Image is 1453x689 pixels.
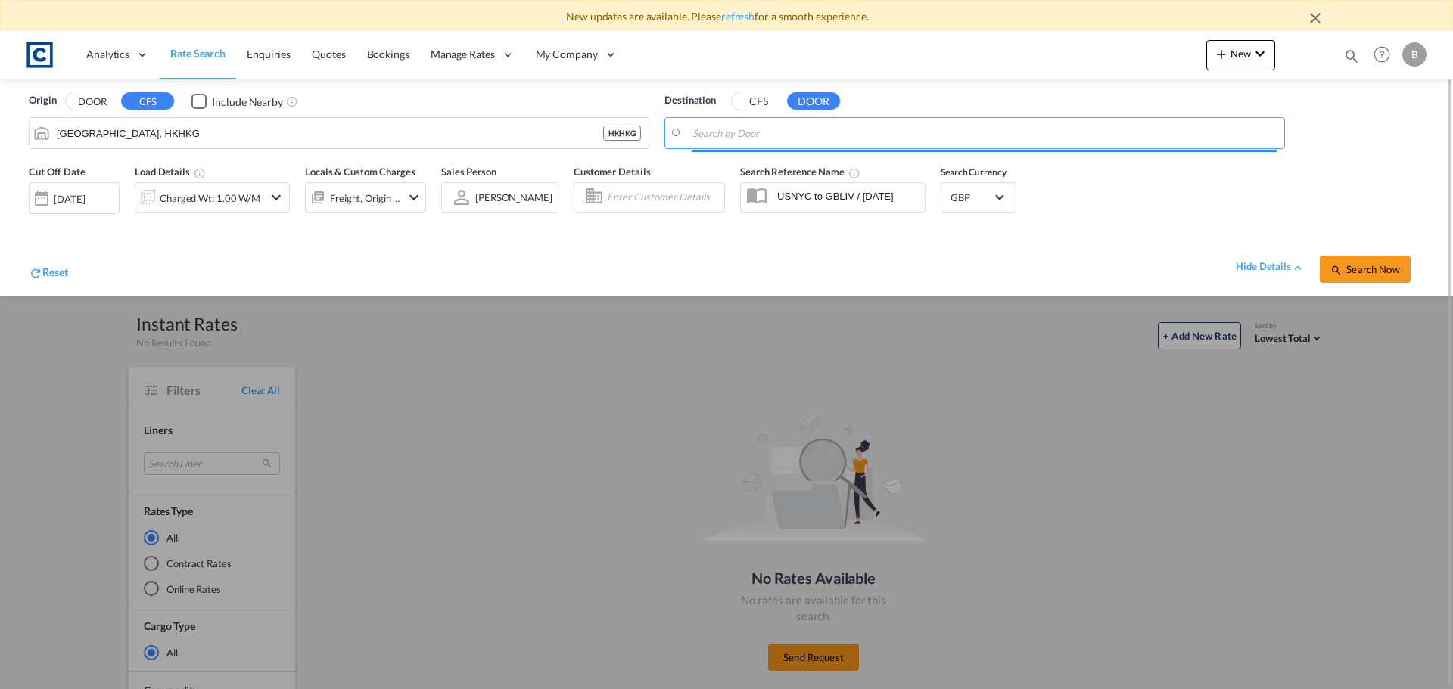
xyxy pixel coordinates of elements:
a: Rate Search [160,30,236,79]
md-select: Select Currency: £ GBPUnited Kingdom Pound [949,186,1008,208]
div: Freight Origin Destinationicon-chevron-down [305,182,426,213]
div: [DATE] [54,192,85,206]
span: Quotes [312,48,345,61]
button: icon-magnifySearch Now [1320,256,1411,283]
div: [DATE] [29,182,120,214]
a: Quotes [301,30,356,79]
md-input-container: Hong Kong, HKHKG [665,118,1284,148]
md-icon: icon-magnify [1330,264,1343,276]
span: Locals & Custom Charges [305,166,415,178]
md-icon: icon-plus 400-fg [1212,45,1231,63]
div: [PERSON_NAME] [475,191,552,203]
button: DOOR [787,92,840,110]
div: Charged Wt: 1.00 W/M [160,188,260,209]
md-datepicker: Select [29,212,40,232]
md-icon: icon-chevron-down [1251,45,1269,63]
md-icon: Chargeable Weight [194,167,206,179]
div: HKHKG [603,126,642,141]
div: Include Nearby [212,95,283,110]
button: icon-plus 400-fgNewicon-chevron-down [1206,40,1275,70]
div: Charged Wt: 1.00 W/Micon-chevron-down [135,182,290,213]
span: Bookings [367,48,409,61]
a: Enquiries [236,30,301,79]
input: Search by Door [692,122,1277,144]
div: icon-refreshReset [29,265,68,283]
button: DOOR [66,93,119,110]
img: 1fdb9190129311efbfaf67cbb4249bed.jpeg [23,38,57,72]
md-icon: Your search will be saved by the below given name [848,167,860,179]
span: Sales Person [441,166,496,178]
span: Search Reference Name [740,166,860,178]
div: Help [1369,42,1402,69]
span: Reset [42,265,68,278]
a: Bookings [356,30,420,79]
md-checkbox: Checkbox No Ink [191,93,283,109]
span: Help [1369,42,1395,67]
md-icon: icon-refresh [29,266,42,280]
span: Search Currency [941,166,1007,178]
a: refresh [721,10,755,23]
span: Customer Details [574,166,650,178]
span: Rate Search [170,47,226,60]
span: Enquiries [247,48,291,61]
input: Enter Customer Details [607,186,720,209]
span: New [1212,48,1269,60]
div: B [1402,42,1427,67]
span: Cut Off Date [29,166,86,178]
span: icon-magnifySearch Now [1330,263,1399,275]
md-input-container: Hong Kong, HKHKG [30,118,649,148]
span: Origin [29,93,56,108]
button: CFS [121,92,174,110]
md-icon: icon-close [1306,9,1324,27]
md-icon: icon-magnify [1343,48,1360,64]
div: My Company [525,30,628,79]
span: My Company [536,47,598,62]
button: CFS [732,93,785,110]
div: Freight Origin Destination [330,188,401,209]
md-icon: icon-chevron-down [267,188,285,206]
span: Analytics [86,47,129,62]
div: Analytics [76,30,160,79]
span: Destination [664,93,716,108]
input: Search Reference Name [770,185,925,207]
input: Search by Port [57,122,603,144]
div: Manage Rates [420,30,525,79]
div: hide detailsicon-chevron-up [1236,259,1305,275]
span: Load Details [135,166,206,178]
md-icon: Unchecked: Ignores neighbouring ports when fetching rates.Checked : Includes neighbouring ports w... [286,95,298,107]
md-icon: icon-chevron-up [1291,261,1305,275]
md-icon: icon-chevron-down [405,188,423,206]
div: New updates are available. Please for a smooth experience. [121,9,1332,24]
span: GBP [951,191,993,204]
md-select: Sales Person: Ben Capsey [474,186,554,208]
span: Manage Rates [431,47,495,62]
div: icon-magnify [1343,48,1360,70]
